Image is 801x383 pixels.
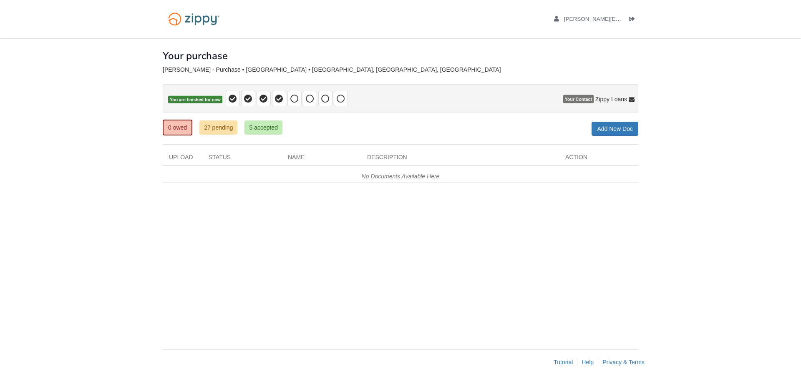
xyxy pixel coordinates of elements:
[163,66,638,73] div: [PERSON_NAME] - Purchase • [GEOGRAPHIC_DATA] • [GEOGRAPHIC_DATA], [GEOGRAPHIC_DATA], [GEOGRAPHIC_...
[595,95,627,103] span: Zippy Loans
[163,8,225,30] img: Logo
[199,120,237,135] a: 27 pending
[582,359,594,365] a: Help
[361,153,559,165] div: Description
[163,50,228,61] h1: Your purchase
[244,120,282,135] a: 5 accepted
[163,120,192,135] a: 0 owed
[554,16,752,24] a: edit profile
[602,359,645,365] a: Privacy & Terms
[282,153,361,165] div: Name
[202,153,282,165] div: Status
[559,153,638,165] div: Action
[168,96,222,104] span: You are finished for now
[629,16,638,24] a: Log out
[163,153,202,165] div: Upload
[564,16,752,22] span: hillary.heather@gmail.com
[362,173,440,180] em: No Documents Available Here
[592,122,638,136] a: Add New Doc
[563,95,594,103] span: Your Contact
[554,359,573,365] a: Tutorial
